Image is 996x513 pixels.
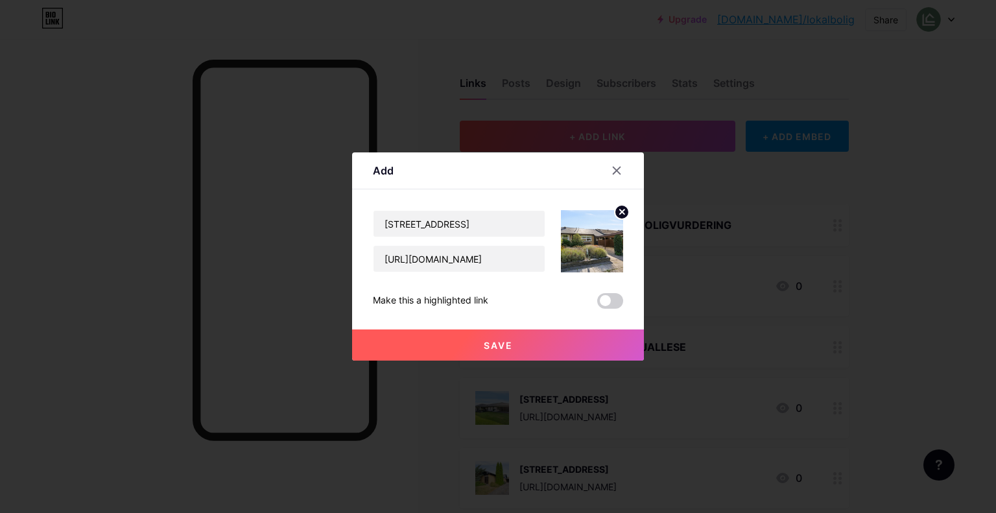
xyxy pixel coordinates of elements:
img: link_thumbnail [561,210,623,272]
div: Add [373,163,394,178]
span: Save [484,340,513,351]
input: Title [373,211,545,237]
input: URL [373,246,545,272]
button: Save [352,329,644,361]
div: Make this a highlighted link [373,293,488,309]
